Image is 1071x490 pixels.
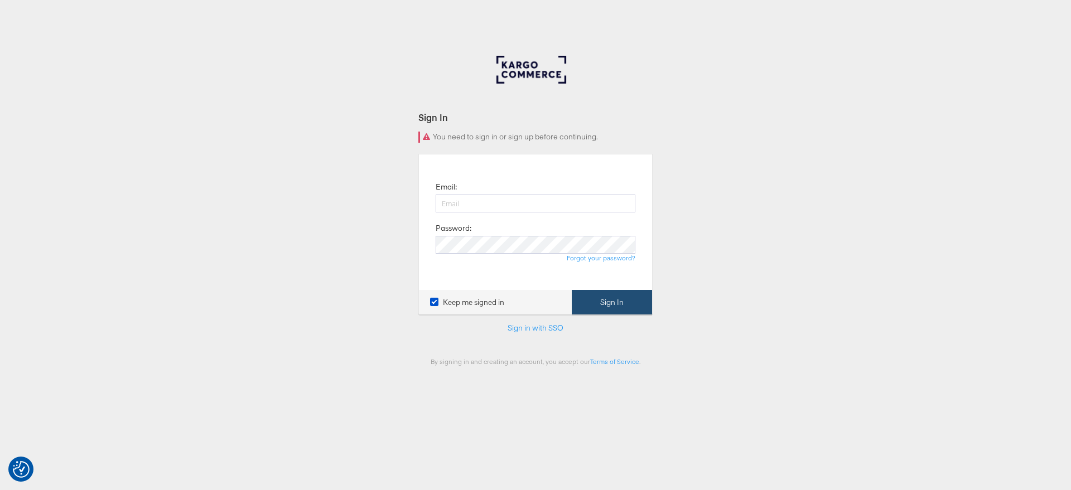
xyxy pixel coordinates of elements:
[572,290,652,315] button: Sign In
[13,461,30,478] img: Revisit consent button
[567,254,635,262] a: Forgot your password?
[436,182,457,192] label: Email:
[418,132,653,143] div: You need to sign in or sign up before continuing.
[508,323,563,333] a: Sign in with SSO
[418,357,653,366] div: By signing in and creating an account, you accept our .
[436,195,635,212] input: Email
[13,461,30,478] button: Consent Preferences
[590,357,639,366] a: Terms of Service
[430,297,504,308] label: Keep me signed in
[436,223,471,234] label: Password:
[418,111,653,124] div: Sign In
